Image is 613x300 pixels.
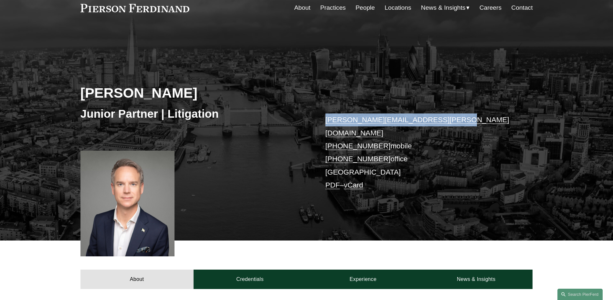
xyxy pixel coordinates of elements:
[511,2,533,14] a: Contact
[325,155,391,163] a: [PHONE_NUMBER]
[307,270,420,289] a: Experience
[320,2,346,14] a: Practices
[194,270,307,289] a: Credentials
[80,84,307,101] h2: [PERSON_NAME]
[80,107,307,121] h3: Junior Partner | Litigation
[557,289,603,300] a: Search this site
[385,2,411,14] a: Locations
[421,2,466,14] span: News & Insights
[325,116,509,137] a: [PERSON_NAME][EMAIL_ADDRESS][PERSON_NAME][DOMAIN_NAME]
[325,181,340,189] a: PDF
[419,270,533,289] a: News & Insights
[344,181,363,189] a: vCard
[421,2,470,14] a: folder dropdown
[325,142,391,150] a: [PHONE_NUMBER]
[355,2,375,14] a: People
[480,2,502,14] a: Careers
[294,2,311,14] a: About
[325,113,514,192] p: mobile office [GEOGRAPHIC_DATA] –
[80,270,194,289] a: About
